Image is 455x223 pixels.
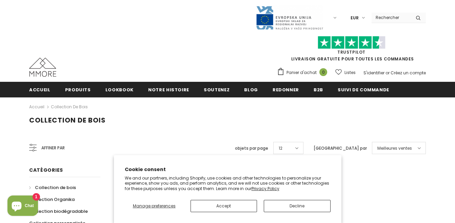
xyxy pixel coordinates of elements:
button: Accept [191,200,257,212]
a: Suivi de commande [338,82,389,97]
span: Collection de bois [29,115,106,125]
span: Notre histoire [148,87,189,93]
span: Listes [344,69,356,76]
a: Collection de bois [29,182,76,193]
span: Collection de bois [35,184,76,191]
img: Javni Razpis [256,5,323,30]
button: Decline [264,200,330,212]
span: B2B [314,87,323,93]
span: Produits [65,87,91,93]
input: Search Site [372,13,411,22]
span: EUR [351,15,359,21]
h2: Cookie consent [125,166,331,173]
span: Affiner par [41,144,65,152]
button: Manage preferences [125,200,184,212]
span: Meilleures ventes [377,145,412,152]
a: Notre histoire [148,82,189,97]
span: Accueil [29,87,51,93]
span: Panier d'achat [286,69,317,76]
span: Manage preferences [133,203,176,209]
a: Privacy Policy [252,186,279,191]
span: Suivi de commande [338,87,389,93]
span: Collection biodégradable [29,208,88,215]
a: Collection Organika [29,193,75,205]
a: Javni Razpis [256,15,323,20]
p: We and our partners, including Shopify, use cookies and other technologies to personalize your ex... [125,175,331,191]
a: Produits [65,82,91,97]
a: Redonner [273,82,299,97]
span: Blog [244,87,258,93]
span: Lookbook [105,87,134,93]
a: Blog [244,82,258,97]
span: 0 [319,68,327,76]
a: soutenez [204,82,230,97]
span: soutenez [204,87,230,93]
a: Créez un compte [391,70,426,76]
a: Collection biodégradable [29,205,88,217]
img: Cas MMORE [29,58,56,77]
a: Collection de bois [51,104,88,110]
label: objets par page [235,145,268,152]
a: Accueil [29,82,51,97]
a: Listes [335,67,356,78]
span: 12 [279,145,282,152]
inbox-online-store-chat: Shopify online store chat [5,196,40,218]
span: LIVRAISON GRATUITE POUR TOUTES LES COMMANDES [277,39,426,62]
a: S'identifier [363,70,384,76]
a: Lookbook [105,82,134,97]
span: Catégories [29,167,63,173]
label: [GEOGRAPHIC_DATA] par [314,145,367,152]
span: Redonner [273,87,299,93]
span: or [385,70,390,76]
img: Faites confiance aux étoiles pilotes [318,36,385,49]
span: Collection Organika [29,196,75,203]
a: Accueil [29,103,44,111]
a: TrustPilot [337,49,365,55]
a: B2B [314,82,323,97]
a: Panier d'achat 0 [277,68,331,78]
